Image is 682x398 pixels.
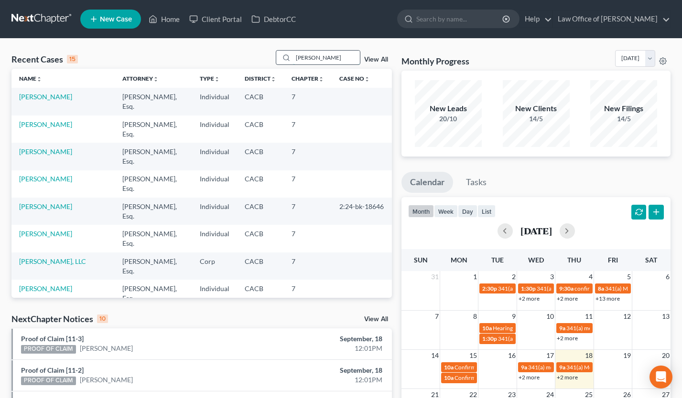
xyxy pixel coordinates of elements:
[451,256,467,264] span: Mon
[521,285,536,292] span: 1:30p
[519,374,540,381] a: +2 more
[284,88,332,115] td: 7
[80,344,133,353] a: [PERSON_NAME]
[237,225,284,252] td: CACB
[608,256,618,264] span: Fri
[545,350,555,361] span: 17
[237,88,284,115] td: CACB
[19,147,72,156] a: [PERSON_NAME]
[284,280,332,307] td: 7
[507,350,517,361] span: 16
[482,325,492,332] span: 10a
[519,295,540,302] a: +2 more
[21,366,84,374] a: Proof of Claim [11-2]
[11,53,78,65] div: Recent Cases
[268,366,382,375] div: September, 18
[237,252,284,280] td: CACB
[19,120,72,128] a: [PERSON_NAME]
[520,10,552,28] a: Help
[21,335,84,343] a: Proof of Claim [11-3]
[284,198,332,225] td: 7
[545,311,555,322] span: 10
[21,377,76,385] div: PROOF OF CLAIM
[97,314,108,323] div: 10
[434,205,458,218] button: week
[520,226,552,236] h2: [DATE]
[332,198,392,225] td: 2:24-bk-18646
[521,364,527,371] span: 9a
[115,198,192,225] td: [PERSON_NAME], Esq.
[11,313,108,325] div: NextChapter Notices
[444,374,454,381] span: 10a
[237,170,284,198] td: CACB
[192,225,237,252] td: Individual
[455,364,563,371] span: Confirmation hearing for [PERSON_NAME]
[498,285,590,292] span: 341(a) meeting for [PERSON_NAME]
[511,271,517,283] span: 2
[364,56,388,63] a: View All
[122,75,159,82] a: Attorneyunfold_more
[115,280,192,307] td: [PERSON_NAME], Esq.
[477,205,496,218] button: list
[271,76,276,82] i: unfold_more
[284,115,332,143] td: 7
[237,115,284,143] td: CACB
[455,374,563,381] span: Confirmation hearing for [PERSON_NAME]
[237,198,284,225] td: CACB
[214,76,220,82] i: unfold_more
[415,114,482,124] div: 20/10
[414,256,428,264] span: Sun
[598,285,604,292] span: 8a
[19,284,72,293] a: [PERSON_NAME]
[549,271,555,283] span: 3
[661,311,671,322] span: 13
[482,335,497,342] span: 1:30p
[559,285,574,292] span: 9:30a
[247,10,301,28] a: DebtorCC
[590,114,657,124] div: 14/5
[268,375,382,385] div: 12:01PM
[192,170,237,198] td: Individual
[472,311,478,322] span: 8
[292,75,324,82] a: Chapterunfold_more
[468,350,478,361] span: 15
[482,285,497,292] span: 2:30p
[237,280,284,307] td: CACB
[557,335,578,342] a: +2 more
[192,252,237,280] td: Corp
[588,271,594,283] span: 4
[566,364,659,371] span: 341(a) Meeting for [PERSON_NAME]
[416,10,504,28] input: Search by name...
[19,257,86,265] a: [PERSON_NAME], LLC
[557,374,578,381] a: +2 more
[528,256,544,264] span: Wed
[401,55,469,67] h3: Monthly Progress
[430,271,440,283] span: 31
[144,10,184,28] a: Home
[19,202,72,210] a: [PERSON_NAME]
[19,230,72,238] a: [PERSON_NAME]
[268,334,382,344] div: September, 18
[622,311,632,322] span: 12
[192,143,237,170] td: Individual
[237,143,284,170] td: CACB
[339,75,370,82] a: Case Nounfold_more
[645,256,657,264] span: Sat
[511,311,517,322] span: 9
[408,205,434,218] button: month
[192,198,237,225] td: Individual
[80,375,133,385] a: [PERSON_NAME]
[650,366,672,388] div: Open Intercom Messenger
[192,88,237,115] td: Individual
[503,114,570,124] div: 14/5
[584,350,594,361] span: 18
[284,143,332,170] td: 7
[184,10,247,28] a: Client Portal
[115,252,192,280] td: [PERSON_NAME], Esq.
[284,225,332,252] td: 7
[115,88,192,115] td: [PERSON_NAME], Esq.
[457,172,495,193] a: Tasks
[401,172,453,193] a: Calendar
[590,103,657,114] div: New Filings
[665,271,671,283] span: 6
